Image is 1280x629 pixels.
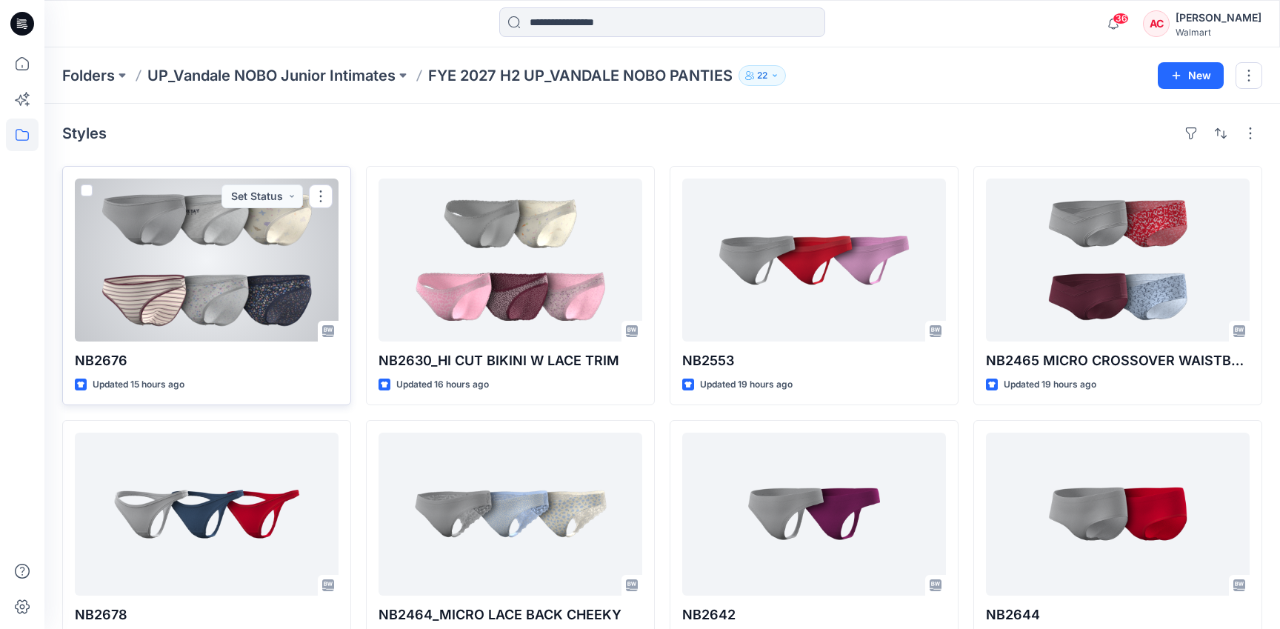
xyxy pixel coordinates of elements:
[700,377,793,393] p: Updated 19 hours ago
[682,350,946,371] p: NB2553
[986,605,1250,625] p: NB2644
[428,65,733,86] p: FYE 2027 H2 UP_VANDALE NOBO PANTIES
[682,179,946,342] a: NB2553
[147,65,396,86] a: UP_Vandale NOBO Junior Intimates
[75,433,339,596] a: NB2678
[986,433,1250,596] a: NB2644
[379,350,642,371] p: NB2630_HI CUT BIKINI W LACE TRIM
[739,65,786,86] button: 22
[62,65,115,86] a: Folders
[75,605,339,625] p: NB2678
[396,377,489,393] p: Updated 16 hours ago
[1004,377,1096,393] p: Updated 19 hours ago
[682,605,946,625] p: NB2642
[1176,9,1261,27] div: [PERSON_NAME]
[1176,27,1261,38] div: Walmart
[1143,10,1170,37] div: AC
[93,377,184,393] p: Updated 15 hours ago
[1158,62,1224,89] button: New
[75,350,339,371] p: NB2676
[986,350,1250,371] p: NB2465 MICRO CROSSOVER WAISTBAND HIPSTER
[379,433,642,596] a: NB2464_MICRO LACE BACK CHEEKY
[379,179,642,342] a: NB2630_HI CUT BIKINI W LACE TRIM
[986,179,1250,342] a: NB2465 MICRO CROSSOVER WAISTBAND HIPSTER
[1113,13,1129,24] span: 36
[379,605,642,625] p: NB2464_MICRO LACE BACK CHEEKY
[757,67,767,84] p: 22
[62,124,107,142] h4: Styles
[75,179,339,342] a: NB2676
[682,433,946,596] a: NB2642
